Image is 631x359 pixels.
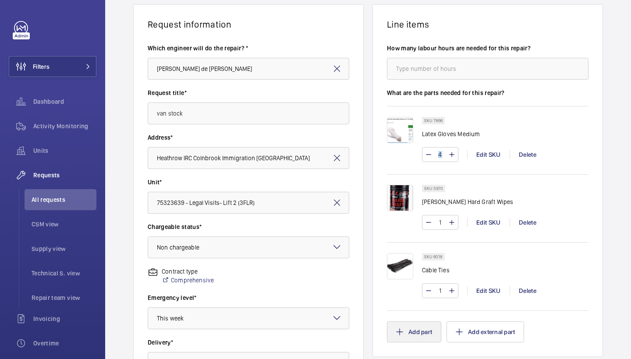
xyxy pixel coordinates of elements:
[387,253,413,279] img: GN84tD-REt4zH7CazG-VuTgPcodgI51JaAT5Q_LDwWCT7Y5A.png
[32,195,96,204] span: All requests
[32,244,96,253] span: Supply view
[32,293,96,302] span: Repair team view
[33,171,96,179] span: Requests
[387,88,588,97] label: What are the parts needed for this repair?
[387,117,413,143] img: gmLmAJPuXyAKg_h7vcTdhr8rfYzEBDEc_5g3yDknbUOzBTRG.png
[387,185,413,211] img: rW7nSUeqOM0-i0PgaUFrJyIEmc3Yx0C8a_Mmiol3968pZ0aF.png
[510,286,545,295] div: Delete
[148,338,349,347] label: Delivery*
[510,218,545,227] div: Delete
[424,255,443,258] p: SKU 6018
[510,150,545,159] div: Delete
[387,19,588,30] h1: Line items
[33,62,50,71] span: Filters
[422,197,513,206] p: [PERSON_NAME] Hard Graft Wipes
[33,339,96,348] span: Overtime
[148,147,349,169] input: Enter address
[387,321,441,342] button: Add part
[148,19,349,30] h1: Request information
[467,150,510,159] div: Edit SKU
[447,321,524,342] button: Add external part
[422,130,480,138] p: Latex Gloves Medium
[387,58,588,80] input: Type number of hours
[157,315,184,322] span: This week
[422,266,450,275] p: Cable Ties
[467,218,510,227] div: Edit SKU
[9,56,96,77] button: Filters
[467,286,510,295] div: Edit SKU
[148,222,349,231] label: Chargeable status*
[148,58,349,80] input: Select engineer
[32,220,96,229] span: CSM view
[148,178,349,187] label: Unit*
[32,269,96,278] span: Technical S. view
[148,192,349,214] input: Enter unit
[148,293,349,302] label: Emergency level*
[33,97,96,106] span: Dashboard
[148,133,349,142] label: Address*
[33,146,96,155] span: Units
[148,102,349,124] input: Type request title
[162,267,214,276] p: Contract type
[424,187,443,190] p: SKU 5970
[424,119,443,122] p: SKU 7866
[157,244,199,251] span: Non chargeable
[33,314,96,323] span: Invoicing
[33,122,96,130] span: Activity Monitoring
[162,276,214,285] a: Comprehensive
[148,88,349,97] label: Request title*
[387,44,588,53] label: How many labour hours are needed for this repair?
[148,44,349,53] label: Which engineer will do the repair? *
